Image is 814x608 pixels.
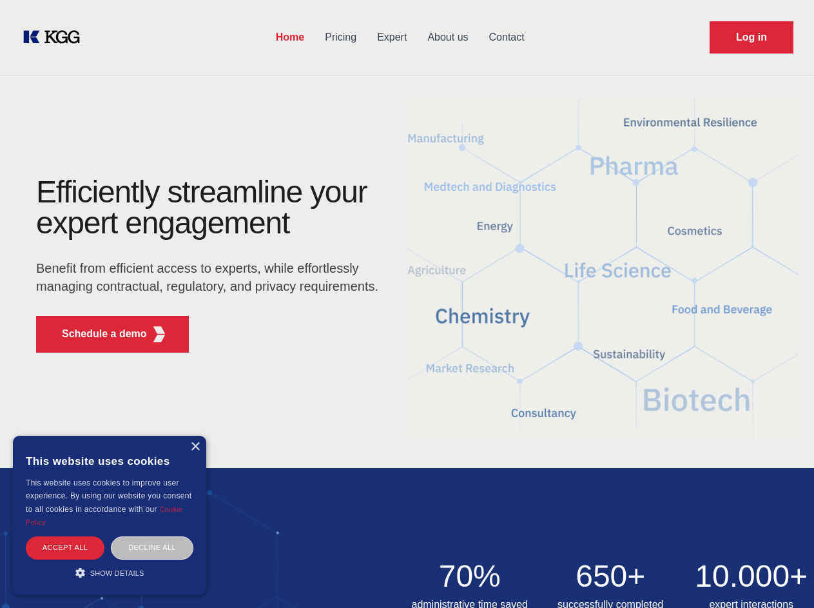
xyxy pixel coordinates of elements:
p: Benefit from efficient access to experts, while effortlessly managing contractual, regulatory, an... [36,259,387,295]
a: Pricing [315,21,367,54]
button: Schedule a demoKGG Fifth Element RED [36,316,189,353]
span: This website uses cookies to improve user experience. By using our website you consent to all coo... [26,478,191,514]
a: Expert [367,21,417,54]
span: Show details [90,569,144,577]
h2: 70% [407,561,533,592]
p: Schedule a demo [62,326,147,342]
div: Decline all [111,536,193,559]
a: Request Demo [710,21,793,54]
div: Accept all [26,536,104,559]
div: Show details [26,566,193,579]
div: This website uses cookies [26,446,193,476]
a: About us [417,21,478,54]
img: KGG Fifth Element RED [151,326,168,342]
div: Close [190,442,200,452]
h1: Efficiently streamline your expert engagement [36,177,387,239]
a: Home [266,21,315,54]
img: KGG Fifth Element RED [407,84,799,455]
a: Cookie Policy [26,505,183,526]
iframe: Chat Widget [750,546,814,608]
a: Contact [479,21,535,54]
a: KOL Knowledge Platform: Talk to Key External Experts (KEE) [21,27,90,48]
h2: 650+ [548,561,673,592]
